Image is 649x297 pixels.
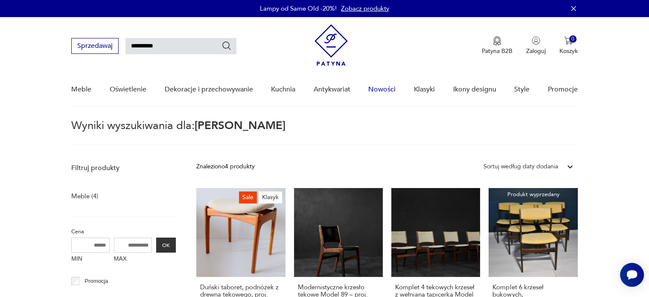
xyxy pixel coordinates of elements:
a: Promocje [548,73,578,106]
a: Klasyki [414,73,435,106]
button: OK [156,238,176,253]
iframe: Smartsupp widget button [620,263,644,287]
p: Cena [71,227,176,236]
label: MIN [71,253,110,266]
a: Ikony designu [453,73,496,106]
p: Lampy od Same Old -20%! [260,4,337,13]
p: Koszyk [559,47,578,55]
p: Zaloguj [526,47,546,55]
img: Ikona koszyka [564,36,573,45]
button: Patyna B2B [482,36,512,55]
button: Szukaj [221,41,232,51]
a: Ikona medaluPatyna B2B [482,36,512,55]
a: Style [514,73,530,106]
span: [PERSON_NAME] [195,118,285,133]
a: Sprzedawaj [71,44,119,50]
p: Promocja [85,276,108,286]
a: Kuchnia [271,73,295,106]
img: Patyna - sklep z meblami i dekoracjami vintage [314,24,348,66]
a: Meble (4) [71,190,98,202]
a: Zobacz produkty [341,4,389,13]
button: Zaloguj [526,36,546,55]
p: Wyniki wyszukiwania dla: [71,121,577,145]
button: Sprzedawaj [71,38,119,54]
p: Filtruj produkty [71,163,176,173]
a: Dekoracje i przechowywanie [164,73,253,106]
a: Antykwariat [314,73,350,106]
a: Nowości [368,73,396,106]
img: Ikonka użytkownika [532,36,540,45]
a: Oświetlenie [110,73,146,106]
div: Znaleziono 4 produkty [196,162,255,171]
button: 0Koszyk [559,36,578,55]
label: MAX [114,253,152,266]
a: Meble [71,73,91,106]
p: Patyna B2B [482,47,512,55]
img: Ikona medalu [493,36,501,46]
div: Sortuj według daty dodania [483,162,558,171]
div: 0 [569,35,576,43]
